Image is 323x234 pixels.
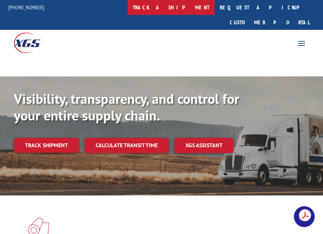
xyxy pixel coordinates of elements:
[14,138,79,152] a: Track shipment
[85,138,169,153] a: Calculate transit time
[14,90,239,124] b: Visibility, transparency, and control for your entire supply chain.
[294,206,315,227] div: Open chat
[174,138,234,153] a: XGS ASSISTANT
[8,4,44,11] a: [PHONE_NUMBER]
[225,15,315,30] a: Customer Portal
